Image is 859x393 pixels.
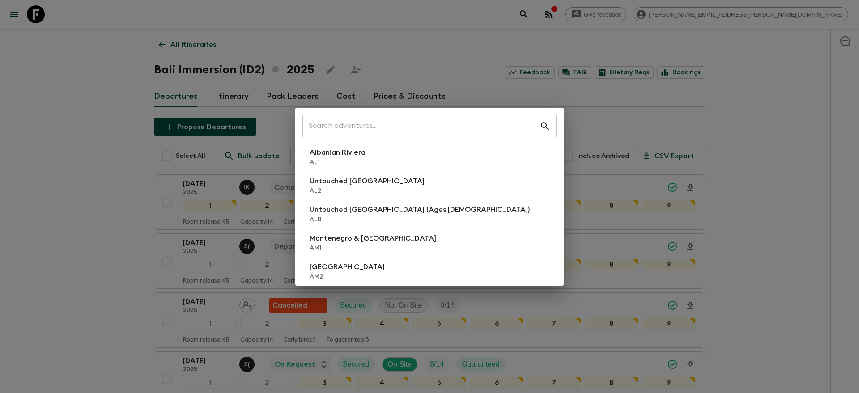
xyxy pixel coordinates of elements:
[310,158,366,167] p: AL1
[310,176,425,186] p: Untouched [GEOGRAPHIC_DATA]
[310,233,436,244] p: Montenegro & [GEOGRAPHIC_DATA]
[310,204,530,215] p: Untouched [GEOGRAPHIC_DATA] (Ages [DEMOGRAPHIC_DATA])
[310,272,385,281] p: AM2
[310,262,385,272] p: [GEOGRAPHIC_DATA]
[310,244,436,253] p: AM1
[310,215,530,224] p: ALB
[302,114,540,139] input: Search adventures...
[310,147,366,158] p: Albanian Riviera
[310,186,425,195] p: AL2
